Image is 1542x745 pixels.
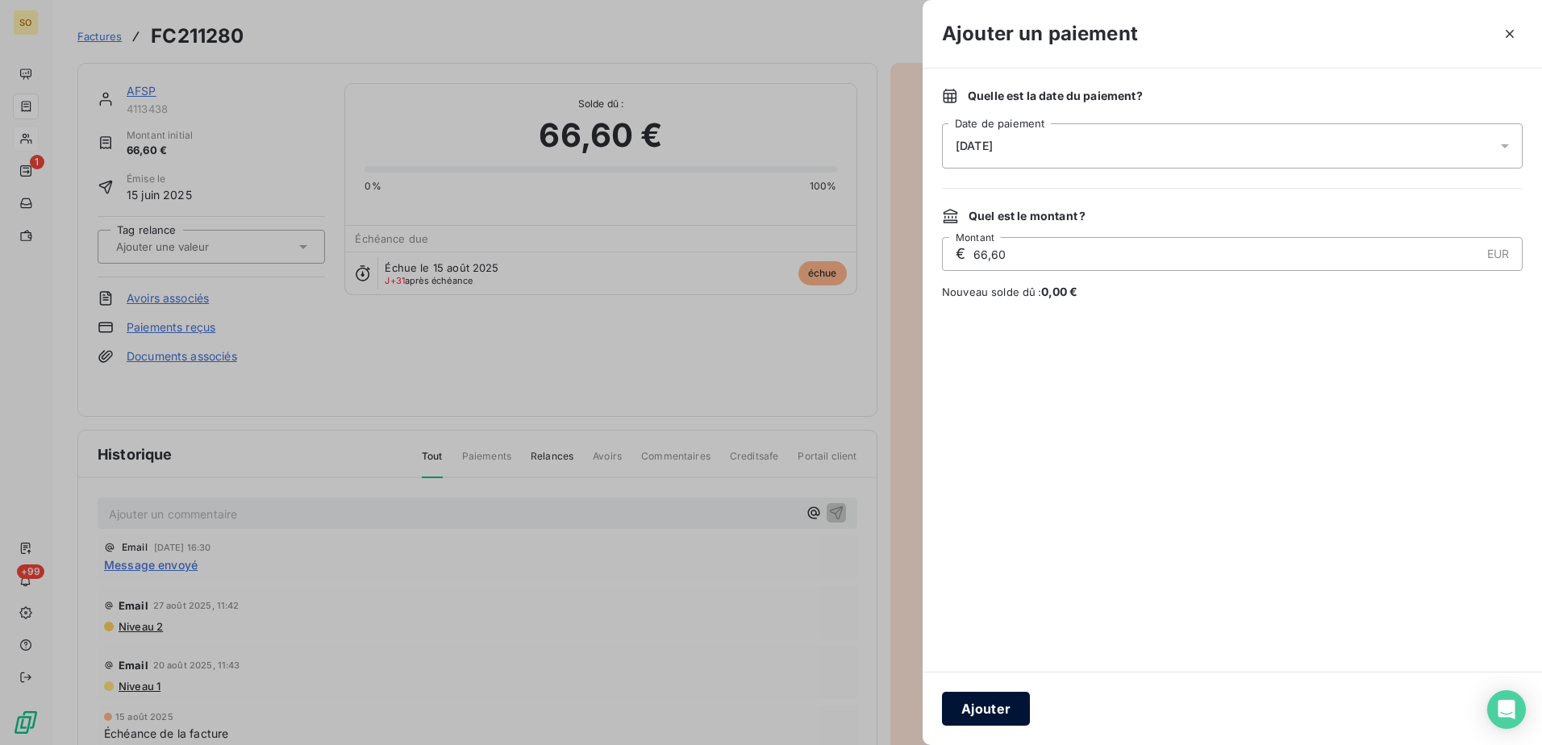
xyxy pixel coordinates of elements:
[968,88,1143,104] span: Quelle est la date du paiement ?
[942,692,1030,726] button: Ajouter
[942,19,1138,48] h3: Ajouter un paiement
[1041,285,1078,298] span: 0,00 €
[969,208,1086,224] span: Quel est le montant ?
[956,139,993,152] span: [DATE]
[942,284,1523,300] span: Nouveau solde dû :
[1487,690,1526,729] div: Open Intercom Messenger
